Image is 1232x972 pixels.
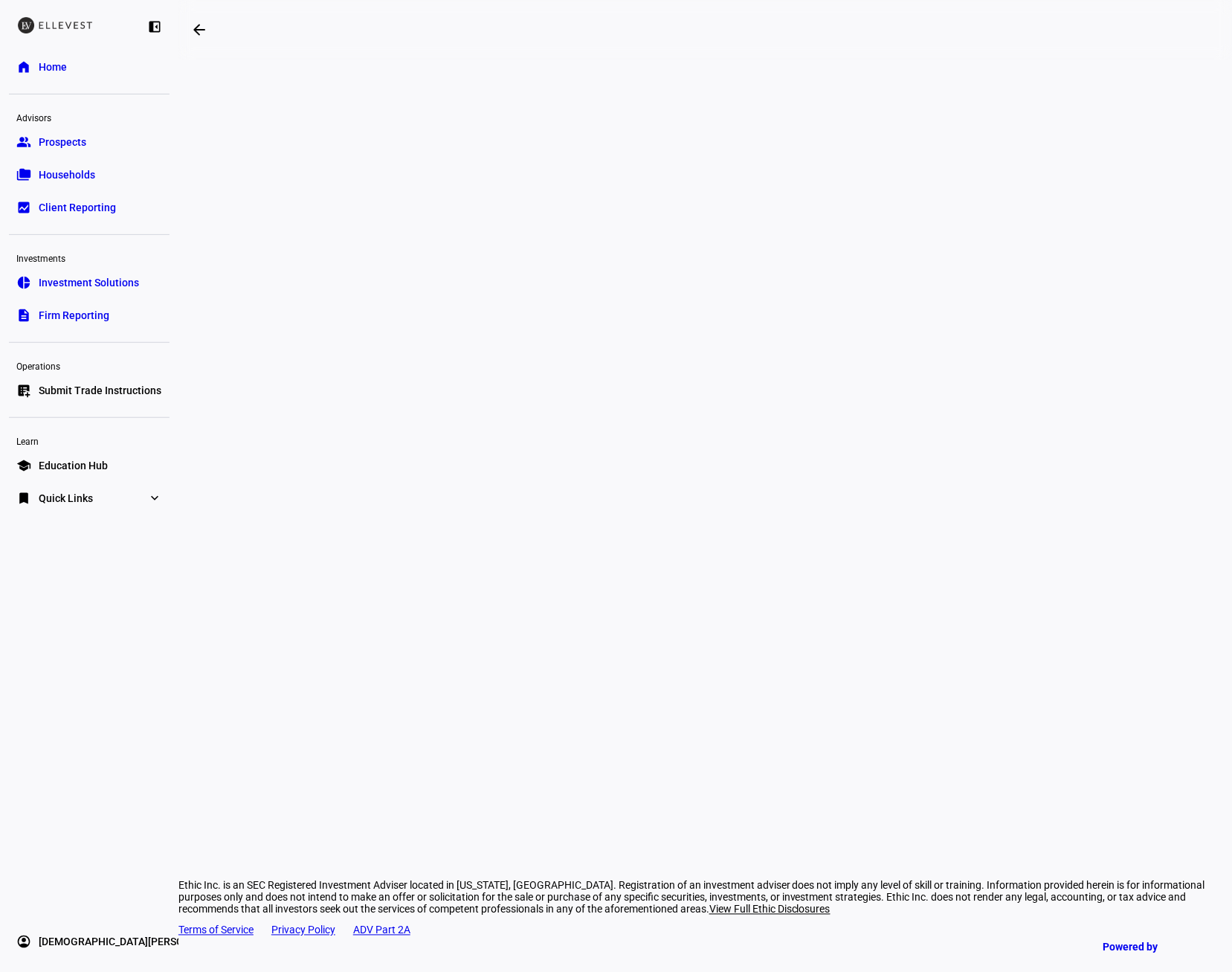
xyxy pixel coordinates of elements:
eth-mat-symbol: bid_landscape [16,200,31,215]
eth-mat-symbol: expand_more [147,491,162,506]
span: Education Hub [39,458,108,473]
span: Quick Links [39,491,93,506]
eth-mat-symbol: pie_chart [16,275,31,290]
span: Home [39,59,67,74]
a: Privacy Policy [271,924,335,936]
mat-icon: arrow_backwards [190,21,208,39]
div: Learn [9,430,170,451]
a: descriptionFirm Reporting [9,300,170,330]
div: Ethic Inc. is an SEC Registered Investment Adviser located in [US_STATE], [GEOGRAPHIC_DATA]. Regi... [178,880,1232,915]
eth-mat-symbol: group [16,135,31,149]
a: homeHome [9,52,170,82]
div: Operations [9,355,170,376]
eth-mat-symbol: bookmark [16,491,31,506]
span: Investment Solutions [39,275,139,290]
eth-mat-symbol: folder_copy [16,167,31,182]
span: Prospects [39,135,86,149]
span: [DEMOGRAPHIC_DATA][PERSON_NAME] [39,935,228,950]
eth-mat-symbol: account_circle [16,935,31,950]
span: View Full Ethic Disclosures [709,904,831,915]
eth-mat-symbol: home [16,59,31,74]
a: Powered by [1096,933,1210,961]
a: folder_copyHouseholds [9,160,170,190]
eth-mat-symbol: list_alt_add [16,383,31,398]
span: Submit Trade Instructions [39,383,161,398]
a: ADV Part 2A [353,924,410,936]
div: Investments [9,247,170,268]
eth-mat-symbol: description [16,308,31,323]
a: groupProspects [9,127,170,157]
a: Terms of Service [178,924,254,936]
span: Firm Reporting [39,308,109,323]
a: pie_chartInvestment Solutions [9,268,170,297]
a: bid_landscapeClient Reporting [9,193,170,222]
span: Client Reporting [39,200,116,215]
eth-mat-symbol: school [16,458,31,473]
eth-mat-symbol: left_panel_close [147,19,162,34]
div: Advisors [9,106,170,127]
span: Households [39,167,95,182]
